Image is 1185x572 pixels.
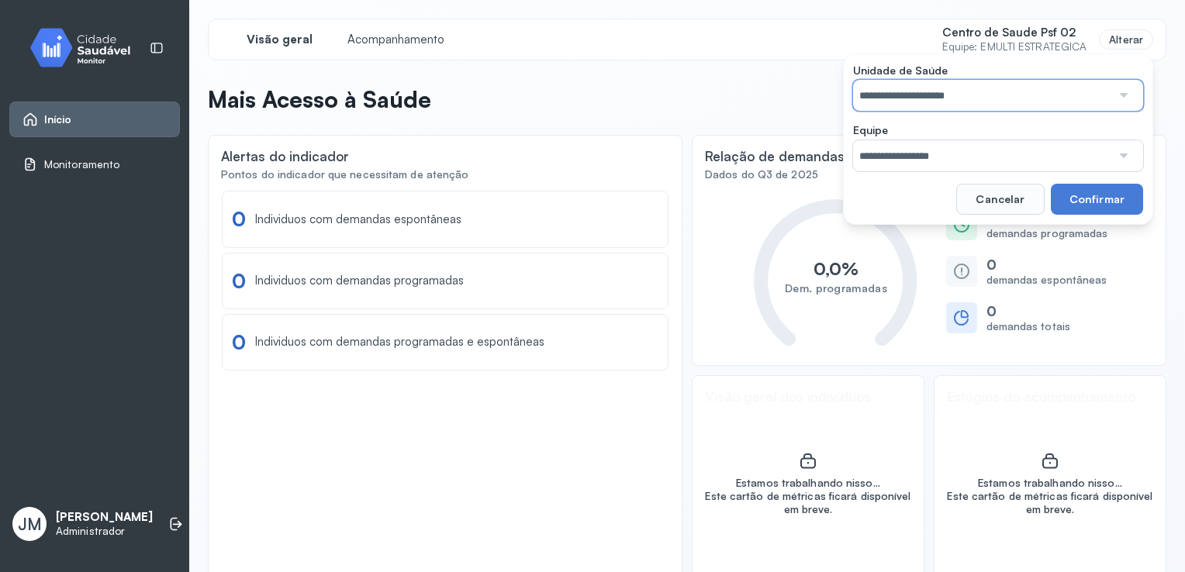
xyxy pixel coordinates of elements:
[18,514,42,534] span: JM
[853,123,888,137] span: Equipe
[986,274,1107,287] small: demandas espontâneas
[44,113,72,126] span: Início
[255,212,461,227] div: Individuos com demandas espontâneas
[702,490,914,516] div: Este cartão de métricas ficará disponível em breve.
[986,303,1071,319] h6: 0
[944,490,1156,516] div: Este cartão de métricas ficará disponível em breve.
[232,207,246,231] div: 0
[942,40,1087,53] small: Equipe: EMULTI ESTRATEGICA
[956,184,1044,215] button: Cancelar
[56,525,153,538] p: Administrador
[942,26,1087,40] span: Centro de Saude Psf 02
[247,33,313,47] span: Visão geral
[814,259,859,280] text: 0,0%
[986,320,1071,333] small: demandas totais
[986,257,1107,273] h6: 0
[44,158,119,171] span: Monitoramento
[221,148,349,164] div: Alertas do indicador
[1051,184,1143,215] button: Confirmar
[208,85,431,113] p: Mais Acesso à Saúde
[705,148,1029,164] div: Relação de demandas programadas e espontâneas
[1099,29,1153,50] div: Alterar
[22,112,167,127] a: Início
[702,477,914,490] div: Estamos trabalhando nisso...
[986,227,1108,240] small: demandas programadas
[16,25,156,71] img: monitor.svg
[255,274,464,288] div: Individuos com demandas programadas
[255,335,544,350] div: Individuos com demandas programadas e espontâneas
[705,168,1153,181] div: Dados do Q3 de 2025
[347,33,444,47] span: Acompanhamento
[232,330,246,354] div: 0
[56,510,153,525] p: [PERSON_NAME]
[785,282,887,295] text: Dem. programadas
[22,157,167,172] a: Monitoramento
[853,64,948,78] span: Unidade de Saúde
[221,168,669,181] div: Pontos do indicador que necessitam de atenção
[232,269,246,293] div: 0
[944,477,1156,490] div: Estamos trabalhando nisso...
